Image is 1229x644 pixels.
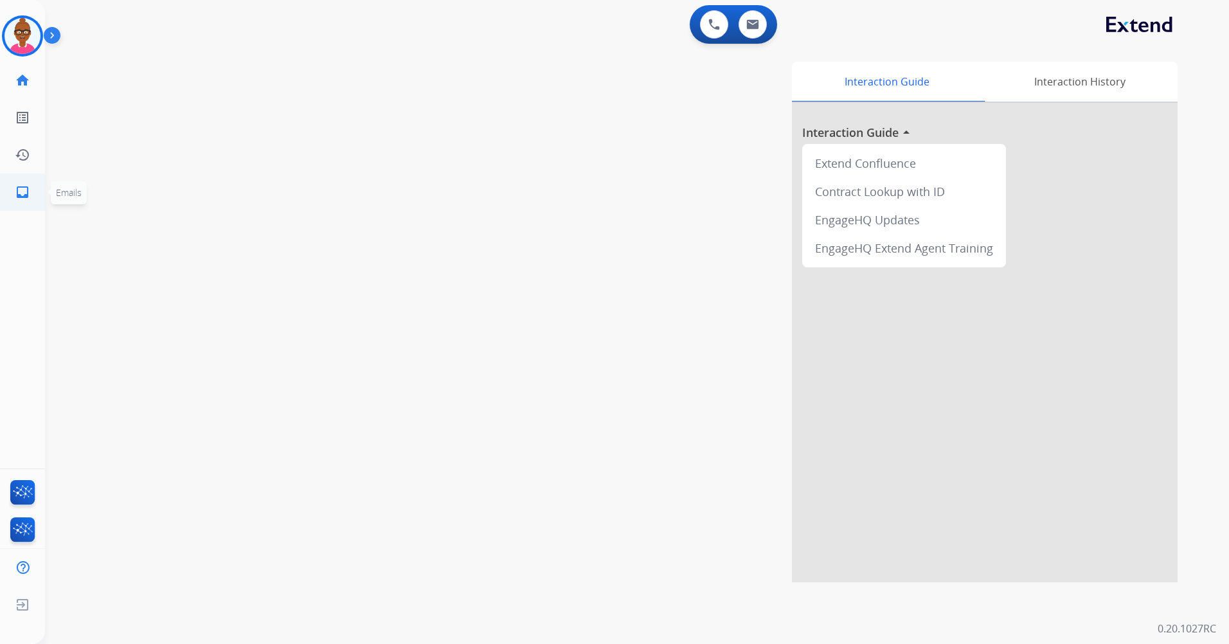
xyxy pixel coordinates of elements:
[807,206,1001,234] div: EngageHQ Updates
[807,177,1001,206] div: Contract Lookup with ID
[792,62,982,102] div: Interaction Guide
[982,62,1178,102] div: Interaction History
[15,73,30,88] mat-icon: home
[15,184,30,200] mat-icon: inbox
[15,147,30,163] mat-icon: history
[4,18,40,54] img: avatar
[1158,621,1216,636] p: 0.20.1027RC
[807,234,1001,262] div: EngageHQ Extend Agent Training
[807,149,1001,177] div: Extend Confluence
[56,186,82,199] span: Emails
[15,110,30,125] mat-icon: list_alt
